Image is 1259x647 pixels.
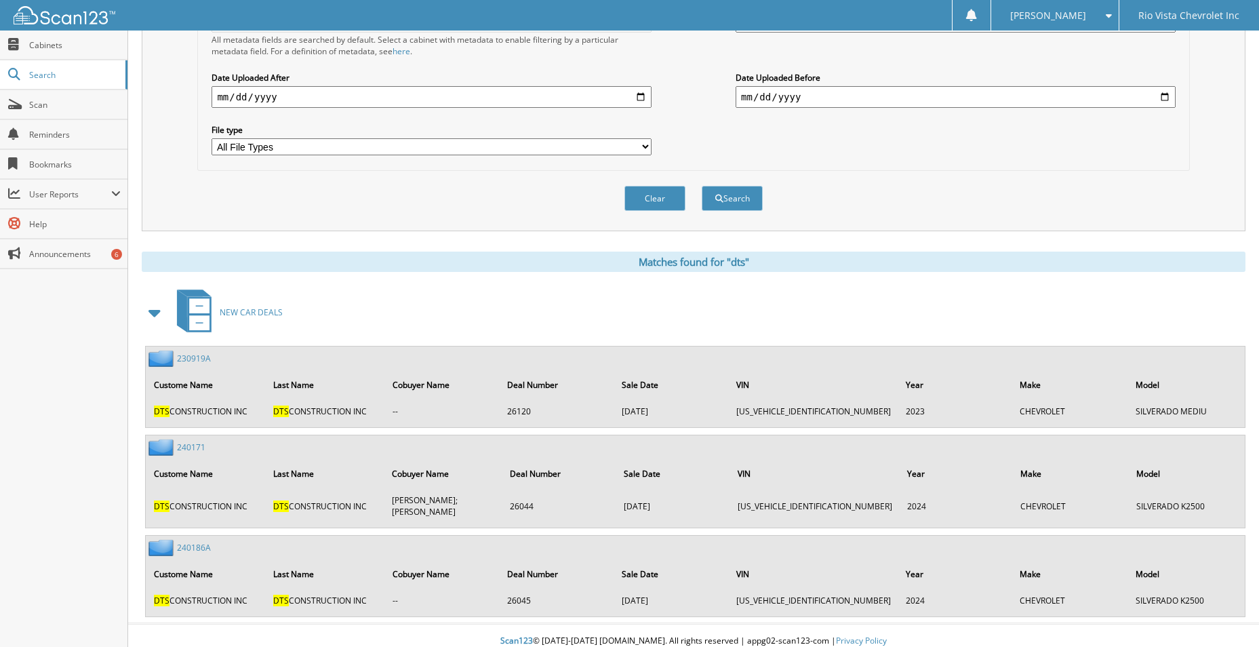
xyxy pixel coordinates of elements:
a: NEW CAR DEALS [169,286,283,339]
span: DTS [273,501,289,512]
td: [US_VEHICLE_IDENTIFICATION_NUMBER] [731,489,899,523]
img: folder2.png [148,439,177,456]
th: Deal Number [500,371,614,399]
a: here [393,45,410,57]
th: Last Name [266,560,384,588]
td: 26044 [503,489,616,523]
td: SILVERADO K2500 [1129,589,1243,612]
th: Year [899,371,1012,399]
span: Scan123 [500,635,533,646]
td: [US_VEHICLE_IDENTIFICATION_NUMBER] [730,589,898,612]
a: 240171 [177,442,205,453]
button: Search [702,186,763,211]
th: Deal Number [500,560,614,588]
img: folder2.png [148,350,177,367]
th: VIN [730,560,898,588]
span: Reminders [29,129,121,140]
input: start [212,86,652,108]
th: Sale Date [615,371,728,399]
a: 240186A [177,542,211,553]
td: CONSTRUCTION INC [147,400,265,423]
th: Custome Name [147,371,265,399]
th: Last Name [266,460,384,488]
td: SILVERADO K2500 [1130,489,1243,523]
td: CHEVROLET [1013,589,1127,612]
td: 2024 [900,489,1012,523]
th: Sale Date [617,460,730,488]
span: Cabinets [29,39,121,51]
td: [DATE] [617,489,730,523]
span: Rio Vista Chevrolet Inc [1138,12,1239,20]
span: DTS [154,595,169,606]
div: 6 [111,249,122,260]
label: Date Uploaded After [212,72,652,83]
a: Privacy Policy [836,635,887,646]
label: File type [212,124,652,136]
td: CONSTRUCTION INC [266,400,384,423]
th: VIN [731,460,899,488]
th: Custome Name [147,560,265,588]
td: CONSTRUCTION INC [266,589,384,612]
td: CONSTRUCTION INC [147,489,265,523]
td: 2024 [899,589,1012,612]
span: NEW CAR DEALS [220,307,283,318]
th: Cobuyer Name [385,460,502,488]
th: Model [1129,560,1243,588]
td: -- [386,400,499,423]
th: Model [1129,371,1243,399]
span: DTS [154,406,169,417]
div: Matches found for "dts" [142,252,1245,272]
th: Model [1130,460,1243,488]
td: [PERSON_NAME];[PERSON_NAME] [385,489,502,523]
td: [US_VEHICLE_IDENTIFICATION_NUMBER] [730,400,898,423]
button: Clear [624,186,685,211]
td: 26045 [500,589,614,612]
span: Announcements [29,248,121,260]
th: Make [1013,560,1127,588]
td: [DATE] [615,400,728,423]
span: [PERSON_NAME] [1010,12,1086,20]
img: scan123-logo-white.svg [14,6,115,24]
td: CONSTRUCTION INC [147,589,265,612]
th: Deal Number [503,460,616,488]
iframe: Chat Widget [1191,582,1259,647]
span: Help [29,218,121,230]
td: SILVERADO MEDIU [1129,400,1243,423]
th: Make [1014,460,1128,488]
span: DTS [154,501,169,512]
td: CONSTRUCTION INC [266,489,384,523]
th: VIN [730,371,898,399]
td: CHEVROLET [1014,489,1128,523]
span: DTS [273,406,289,417]
th: Last Name [266,371,384,399]
td: CHEVROLET [1013,400,1127,423]
th: Cobuyer Name [386,560,499,588]
th: Cobuyer Name [386,371,499,399]
span: DTS [273,595,289,606]
th: Year [899,560,1012,588]
a: 230919A [177,353,211,364]
td: -- [386,589,499,612]
span: Bookmarks [29,159,121,170]
span: Scan [29,99,121,111]
img: folder2.png [148,539,177,556]
td: 26120 [500,400,614,423]
label: Date Uploaded Before [736,72,1176,83]
th: Sale Date [615,560,728,588]
th: Custome Name [147,460,265,488]
span: User Reports [29,189,111,200]
input: end [736,86,1176,108]
div: All metadata fields are searched by default. Select a cabinet with metadata to enable filtering b... [212,34,652,57]
th: Make [1013,371,1127,399]
th: Year [900,460,1012,488]
span: Search [29,69,119,81]
td: 2023 [899,400,1012,423]
td: [DATE] [615,589,728,612]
